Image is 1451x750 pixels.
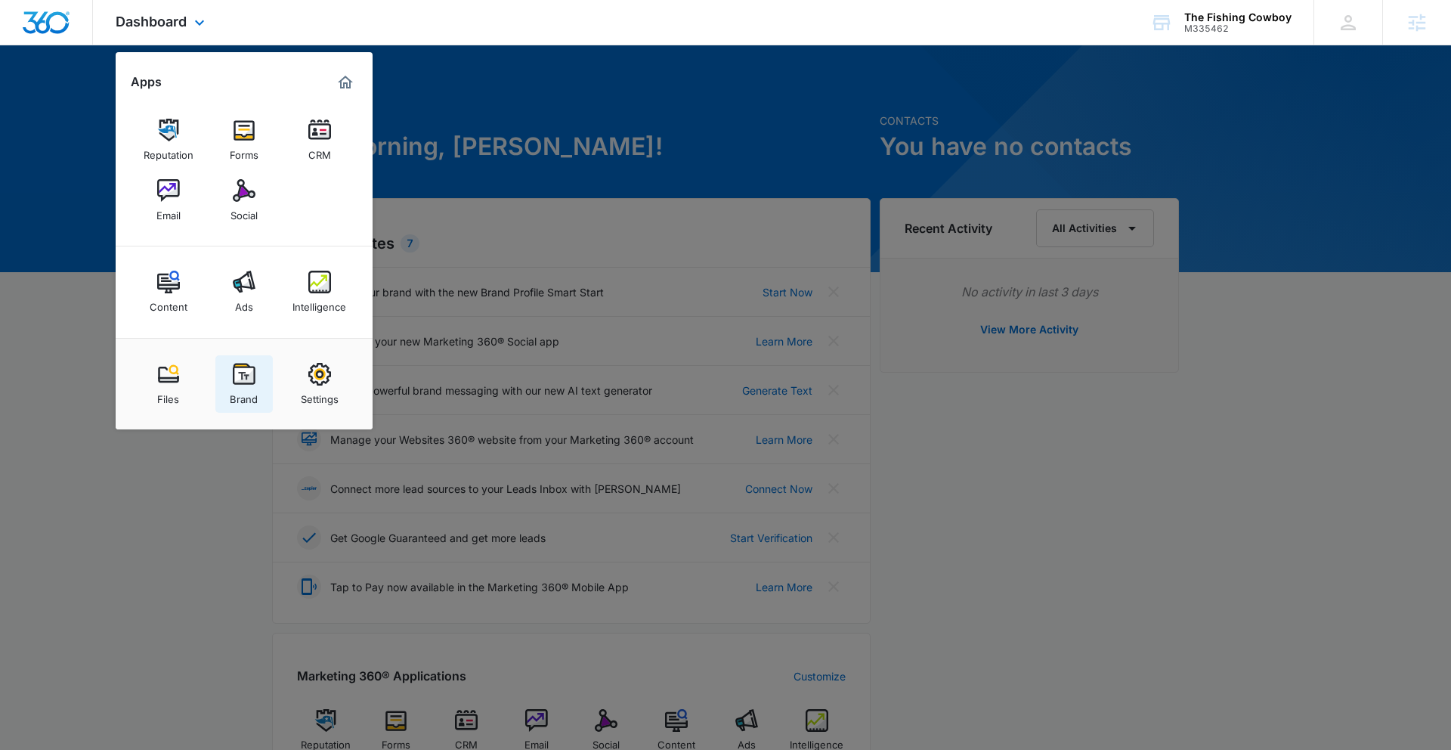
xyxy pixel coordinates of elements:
a: Content [140,263,197,321]
a: Marketing 360® Dashboard [333,70,357,95]
div: Ads [235,293,253,313]
div: Content [150,293,187,313]
div: CRM [308,141,331,161]
div: Brand [230,386,258,405]
div: Intelligence [292,293,346,313]
a: Intelligence [291,263,348,321]
div: account id [1184,23,1292,34]
a: Files [140,355,197,413]
a: CRM [291,111,348,169]
a: Social [215,172,273,229]
div: Settings [301,386,339,405]
div: Social [230,202,258,222]
div: Reputation [144,141,193,161]
a: Brand [215,355,273,413]
a: Email [140,172,197,229]
a: Forms [215,111,273,169]
div: Files [157,386,179,405]
span: Dashboard [116,14,187,29]
h2: Apps [131,75,162,89]
div: Email [156,202,181,222]
div: Forms [230,141,258,161]
a: Settings [291,355,348,413]
div: account name [1184,11,1292,23]
a: Reputation [140,111,197,169]
a: Ads [215,263,273,321]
